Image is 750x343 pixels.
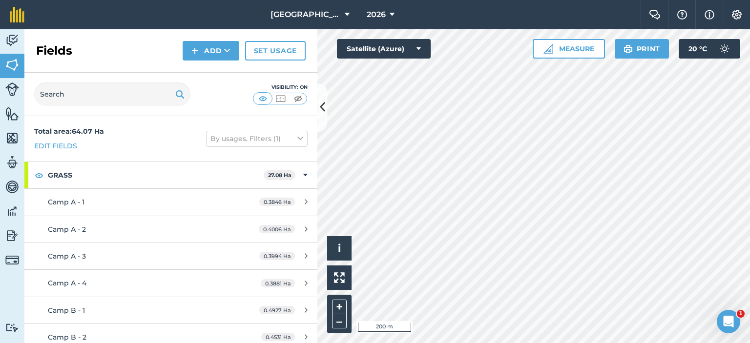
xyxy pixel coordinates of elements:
[715,39,734,59] img: svg+xml;base64,PD94bWwgdmVyc2lvbj0iMS4wIiBlbmNvZGluZz0idXRmLTgiPz4KPCEtLSBHZW5lcmF0b3I6IEFkb2JlIE...
[34,141,77,151] a: Edit fields
[533,39,605,59] button: Measure
[5,106,19,121] img: svg+xml;base64,PHN2ZyB4bWxucz0iaHR0cDovL3d3dy53My5vcmcvMjAwMC9zdmciIHdpZHRoPSI1NiIgaGVpZ2h0PSI2MC...
[5,323,19,332] img: svg+xml;base64,PD94bWwgdmVyc2lvbj0iMS4wIiBlbmNvZGluZz0idXRmLTgiPz4KPCEtLSBHZW5lcmF0b3I6IEFkb2JlIE...
[5,131,19,145] img: svg+xml;base64,PHN2ZyB4bWxucz0iaHR0cDovL3d3dy53My5vcmcvMjAwMC9zdmciIHdpZHRoPSI1NiIgaGVpZ2h0PSI2MC...
[257,94,269,103] img: svg+xml;base64,PHN2ZyB4bWxucz0iaHR0cDovL3d3dy53My5vcmcvMjAwMC9zdmciIHdpZHRoPSI1MCIgaGVpZ2h0PSI0MC...
[259,198,295,206] span: 0.3846 Ha
[688,39,707,59] span: 20 ° C
[327,236,352,261] button: i
[48,333,86,342] span: Camp B - 2
[271,9,341,20] span: [GEOGRAPHIC_DATA]
[206,131,308,146] button: By usages, Filters (1)
[48,162,264,188] strong: GRASS
[259,225,295,233] span: 0.4006 Ha
[34,127,104,136] strong: Total area : 64.07 Ha
[5,180,19,194] img: svg+xml;base64,PD94bWwgdmVyc2lvbj0iMS4wIiBlbmNvZGluZz0idXRmLTgiPz4KPCEtLSBHZW5lcmF0b3I6IEFkb2JlIE...
[5,58,19,72] img: svg+xml;base64,PHN2ZyB4bWxucz0iaHR0cDovL3d3dy53My5vcmcvMjAwMC9zdmciIHdpZHRoPSI1NiIgaGVpZ2h0PSI2MC...
[676,10,688,20] img: A question mark icon
[261,333,295,341] span: 0.4531 Ha
[332,314,347,328] button: –
[5,82,19,96] img: svg+xml;base64,PD94bWwgdmVyc2lvbj0iMS4wIiBlbmNvZGluZz0idXRmLTgiPz4KPCEtLSBHZW5lcmF0b3I6IEFkb2JlIE...
[5,155,19,170] img: svg+xml;base64,PD94bWwgdmVyc2lvbj0iMS4wIiBlbmNvZGluZz0idXRmLTgiPz4KPCEtLSBHZW5lcmF0b3I6IEFkb2JlIE...
[731,10,743,20] img: A cog icon
[679,39,740,59] button: 20 °C
[332,300,347,314] button: +
[717,310,740,333] iframe: Intercom live chat
[615,39,669,59] button: Print
[337,39,431,59] button: Satellite (Azure)
[5,204,19,219] img: svg+xml;base64,PD94bWwgdmVyc2lvbj0iMS4wIiBlbmNvZGluZz0idXRmLTgiPz4KPCEtLSBHZW5lcmF0b3I6IEFkb2JlIE...
[24,189,317,215] a: Camp A - 10.3846 Ha
[268,172,292,179] strong: 27.08 Ha
[261,279,295,287] span: 0.3881 Ha
[183,41,239,61] button: Add
[624,43,633,55] img: svg+xml;base64,PHN2ZyB4bWxucz0iaHR0cDovL3d3dy53My5vcmcvMjAwMC9zdmciIHdpZHRoPSIxOSIgaGVpZ2h0PSIyNC...
[24,162,317,188] div: GRASS27.08 Ha
[5,228,19,243] img: svg+xml;base64,PD94bWwgdmVyc2lvbj0iMS4wIiBlbmNvZGluZz0idXRmLTgiPz4KPCEtLSBHZW5lcmF0b3I6IEFkb2JlIE...
[35,169,43,181] img: svg+xml;base64,PHN2ZyB4bWxucz0iaHR0cDovL3d3dy53My5vcmcvMjAwMC9zdmciIHdpZHRoPSIxOCIgaGVpZ2h0PSIyNC...
[175,88,185,100] img: svg+xml;base64,PHN2ZyB4bWxucz0iaHR0cDovL3d3dy53My5vcmcvMjAwMC9zdmciIHdpZHRoPSIxOSIgaGVpZ2h0PSIyNC...
[274,94,287,103] img: svg+xml;base64,PHN2ZyB4bWxucz0iaHR0cDovL3d3dy53My5vcmcvMjAwMC9zdmciIHdpZHRoPSI1MCIgaGVpZ2h0PSI0MC...
[24,243,317,269] a: Camp A - 30.3994 Ha
[48,306,85,315] span: Camp B - 1
[48,279,86,287] span: Camp A - 4
[292,94,304,103] img: svg+xml;base64,PHN2ZyB4bWxucz0iaHR0cDovL3d3dy53My5vcmcvMjAwMC9zdmciIHdpZHRoPSI1MCIgaGVpZ2h0PSI0MC...
[24,270,317,296] a: Camp A - 40.3881 Ha
[36,43,72,59] h2: Fields
[48,252,86,261] span: Camp A - 3
[5,33,19,48] img: svg+xml;base64,PD94bWwgdmVyc2lvbj0iMS4wIiBlbmNvZGluZz0idXRmLTgiPz4KPCEtLSBHZW5lcmF0b3I6IEFkb2JlIE...
[334,272,345,283] img: Four arrows, one pointing top left, one top right, one bottom right and the last bottom left
[737,310,745,318] span: 1
[34,82,190,106] input: Search
[5,253,19,267] img: svg+xml;base64,PD94bWwgdmVyc2lvbj0iMS4wIiBlbmNvZGluZz0idXRmLTgiPz4KPCEtLSBHZW5lcmF0b3I6IEFkb2JlIE...
[48,198,84,206] span: Camp A - 1
[259,252,295,260] span: 0.3994 Ha
[367,9,386,20] span: 2026
[253,83,308,91] div: Visibility: On
[705,9,714,20] img: svg+xml;base64,PHN2ZyB4bWxucz0iaHR0cDovL3d3dy53My5vcmcvMjAwMC9zdmciIHdpZHRoPSIxNyIgaGVpZ2h0PSIxNy...
[338,242,341,254] span: i
[543,44,553,54] img: Ruler icon
[24,297,317,323] a: Camp B - 10.4927 Ha
[245,41,306,61] a: Set usage
[259,306,295,314] span: 0.4927 Ha
[24,216,317,242] a: Camp A - 20.4006 Ha
[48,225,86,234] span: Camp A - 2
[649,10,661,20] img: Two speech bubbles overlapping with the left bubble in the forefront
[191,45,198,57] img: svg+xml;base64,PHN2ZyB4bWxucz0iaHR0cDovL3d3dy53My5vcmcvMjAwMC9zdmciIHdpZHRoPSIxNCIgaGVpZ2h0PSIyNC...
[10,7,24,22] img: fieldmargin Logo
